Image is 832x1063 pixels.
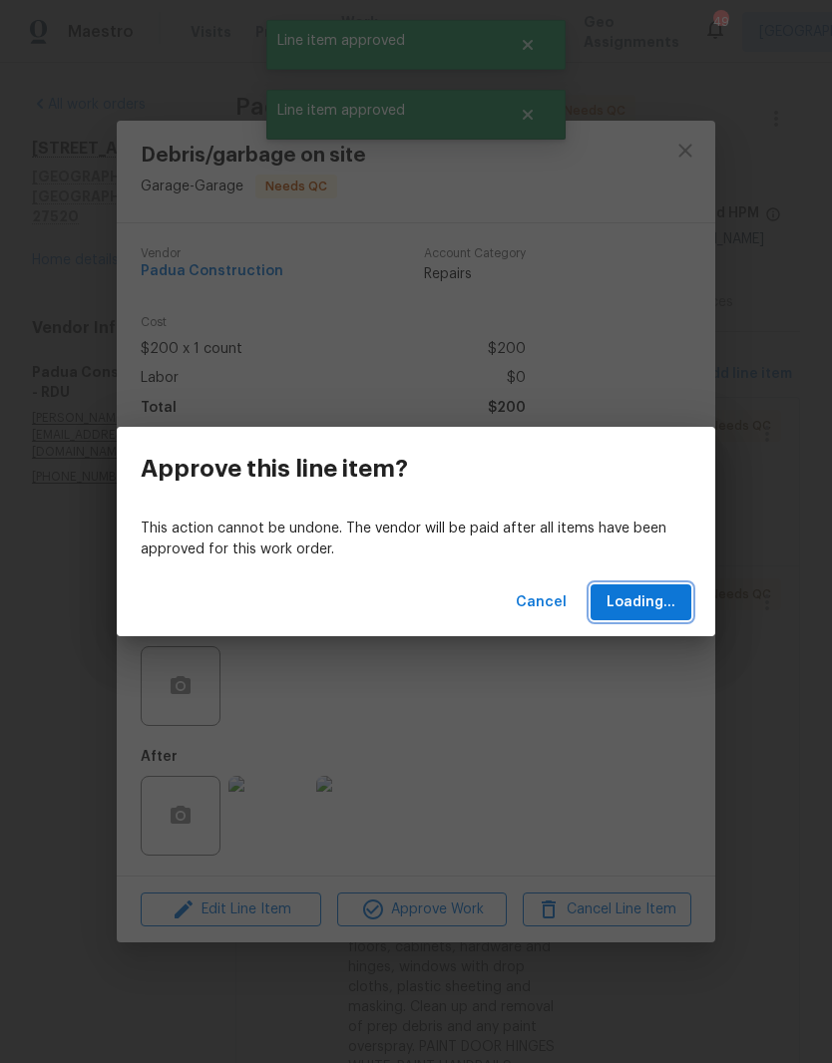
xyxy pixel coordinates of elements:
[516,590,567,615] span: Cancel
[508,584,575,621] button: Cancel
[591,584,691,621] button: Loading...
[607,590,675,615] span: Loading...
[141,519,691,560] p: This action cannot be undone. The vendor will be paid after all items have been approved for this...
[141,455,408,483] h3: Approve this line item?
